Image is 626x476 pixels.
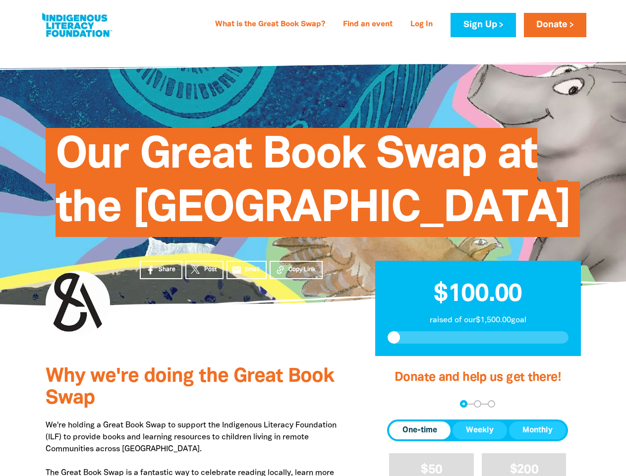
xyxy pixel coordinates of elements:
[453,421,507,439] button: Weekly
[388,314,569,326] p: raised of our $1,500.00 goal
[270,261,323,279] button: Copy Link
[209,17,331,33] a: What is the Great Book Swap?
[451,13,515,37] a: Sign Up
[185,261,224,279] a: Post
[46,367,334,408] span: Why we're doing the Great Book Swap
[421,464,442,476] span: $50
[474,400,481,408] button: Navigate to step 2 of 3 to enter your details
[231,265,242,275] i: email
[524,13,586,37] a: Donate
[509,421,566,439] button: Monthly
[404,17,439,33] a: Log In
[395,372,561,383] span: Donate and help us get there!
[159,265,175,274] span: Share
[245,265,260,274] span: Email
[227,261,267,279] a: emailEmail
[387,419,568,441] div: Donation frequency
[434,283,522,306] span: $100.00
[402,424,437,436] span: One-time
[288,265,316,274] span: Copy Link
[389,421,451,439] button: One-time
[466,424,494,436] span: Weekly
[460,400,467,408] button: Navigate to step 1 of 3 to enter your donation amount
[140,261,182,279] a: Share
[522,424,553,436] span: Monthly
[204,265,217,274] span: Post
[488,400,495,408] button: Navigate to step 3 of 3 to enter your payment details
[337,17,398,33] a: Find an event
[56,135,570,237] span: Our Great Book Swap at the [GEOGRAPHIC_DATA]
[510,464,538,476] span: $200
